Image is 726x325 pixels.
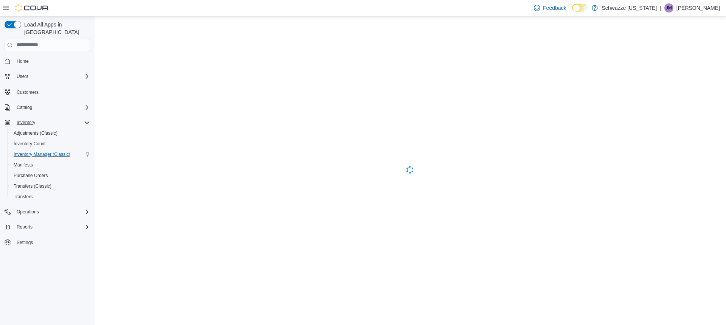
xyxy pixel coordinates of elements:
a: Settings [14,238,36,247]
span: Settings [17,239,33,246]
img: Cova [15,4,49,12]
span: Transfers [11,192,90,201]
button: Catalog [2,102,93,113]
a: Home [14,57,32,66]
span: Feedback [543,4,566,12]
span: Customers [17,89,39,95]
a: Feedback [531,0,569,16]
a: Transfers (Classic) [11,182,54,191]
div: Justin Mehrer [664,3,673,12]
span: Reports [17,224,33,230]
p: [PERSON_NAME] [676,3,720,12]
span: Manifests [11,160,90,169]
button: Purchase Orders [8,170,93,181]
span: Catalog [17,104,32,110]
a: Purchase Orders [11,171,51,180]
button: Catalog [14,103,35,112]
span: Adjustments (Classic) [11,129,90,138]
button: Transfers (Classic) [8,181,93,191]
span: Inventory Count [14,141,46,147]
button: Inventory Count [8,138,93,149]
button: Customers [2,86,93,97]
span: Reports [14,222,90,232]
input: Dark Mode [572,4,588,12]
span: Inventory Count [11,139,90,148]
a: Inventory Count [11,139,49,148]
a: Customers [14,88,42,97]
a: Transfers [11,192,36,201]
span: Transfers (Classic) [14,183,51,189]
span: Inventory [14,118,90,127]
span: Catalog [14,103,90,112]
nav: Complex example [5,53,90,267]
span: Customers [14,87,90,96]
button: Home [2,56,93,67]
span: Home [17,58,29,64]
p: | [660,3,661,12]
span: Inventory Manager (Classic) [14,151,70,157]
span: Users [17,73,28,79]
button: Users [14,72,31,81]
span: Purchase Orders [11,171,90,180]
button: Adjustments (Classic) [8,128,93,138]
p: Schwazze [US_STATE] [602,3,657,12]
span: Transfers (Classic) [11,182,90,191]
span: JM [666,3,672,12]
span: Users [14,72,90,81]
button: Manifests [8,160,93,170]
span: Home [14,56,90,66]
span: Adjustments (Classic) [14,130,57,136]
span: Manifests [14,162,33,168]
button: Inventory [14,118,38,127]
a: Adjustments (Classic) [11,129,60,138]
button: Operations [2,207,93,217]
button: Users [2,71,93,82]
a: Inventory Manager (Classic) [11,150,73,159]
button: Reports [2,222,93,232]
span: Load All Apps in [GEOGRAPHIC_DATA] [21,21,90,36]
span: Transfers [14,194,33,200]
button: Inventory Manager (Classic) [8,149,93,160]
button: Reports [14,222,36,232]
button: Settings [2,237,93,248]
button: Inventory [2,117,93,128]
span: Inventory [17,120,35,126]
button: Transfers [8,191,93,202]
span: Inventory Manager (Classic) [11,150,90,159]
a: Manifests [11,160,36,169]
span: Purchase Orders [14,173,48,179]
span: Operations [17,209,39,215]
span: Operations [14,207,90,216]
span: Settings [14,238,90,247]
button: Operations [14,207,42,216]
